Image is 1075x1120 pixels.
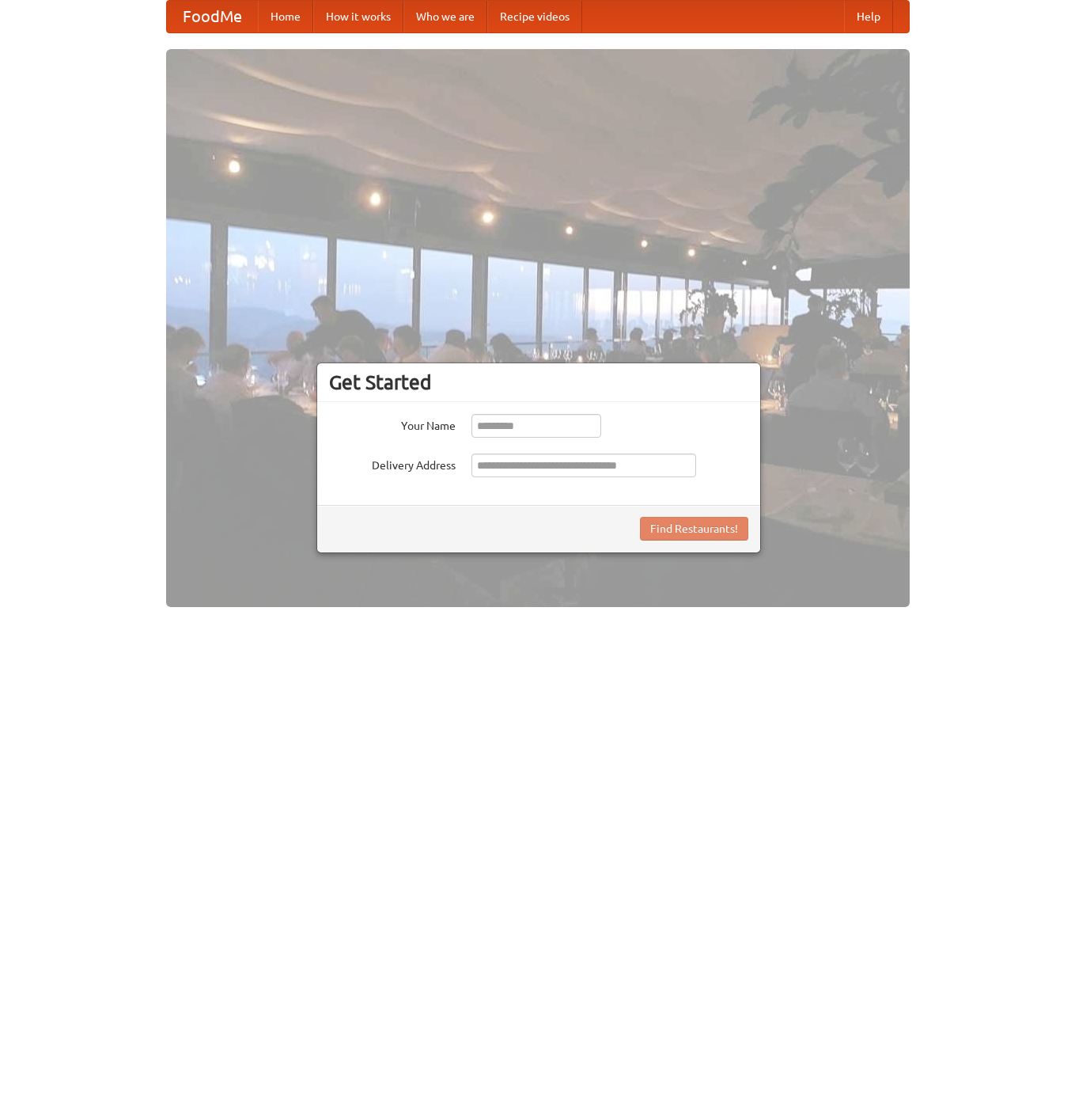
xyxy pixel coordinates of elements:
[313,1,403,32] a: How it works
[329,370,748,394] h3: Get Started
[167,1,258,32] a: FoodMe
[329,454,456,473] label: Delivery Address
[329,414,456,434] label: Your Name
[403,1,487,32] a: Who we are
[258,1,313,32] a: Home
[640,517,748,541] button: Find Restaurants!
[487,1,582,32] a: Recipe videos
[844,1,893,32] a: Help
